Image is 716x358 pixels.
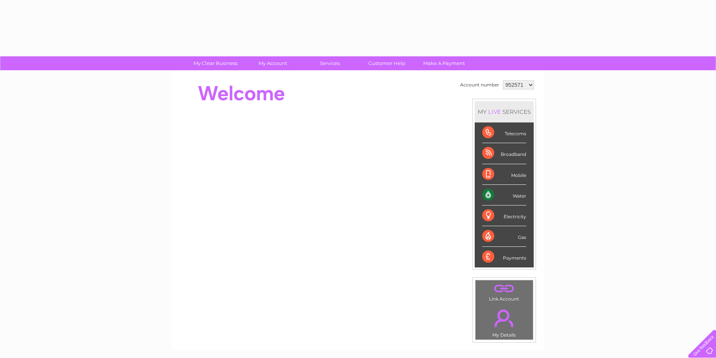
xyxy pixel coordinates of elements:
td: Link Account [475,280,533,304]
div: Gas [482,226,526,247]
td: My Details [475,303,533,340]
td: Account number [458,79,501,91]
div: Broadband [482,143,526,164]
a: . [477,305,531,331]
div: LIVE [487,108,503,115]
div: Mobile [482,164,526,185]
a: My Account [242,56,304,70]
div: MY SERVICES [475,101,534,122]
a: Make A Payment [413,56,475,70]
a: Services [299,56,361,70]
div: Electricity [482,205,526,226]
a: . [477,282,531,295]
a: My Clear Business [185,56,247,70]
div: Water [482,185,526,205]
div: Telecoms [482,122,526,143]
div: Payments [482,247,526,267]
a: Customer Help [356,56,418,70]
